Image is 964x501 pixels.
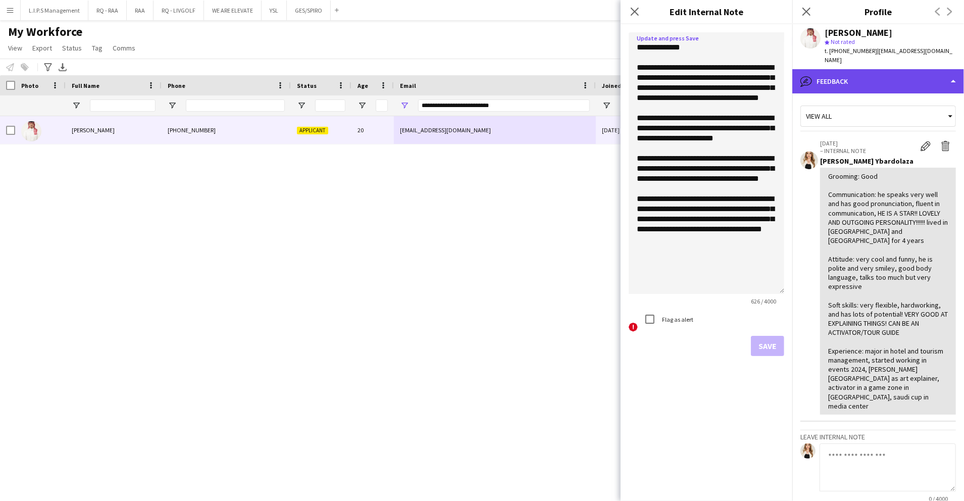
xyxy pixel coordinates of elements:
span: Export [32,43,52,53]
h3: Profile [792,5,964,18]
button: RAA [127,1,154,20]
label: Flag as alert [660,316,693,323]
div: [PERSON_NAME] [825,28,892,37]
button: RQ - LIVGOLF [154,1,204,20]
span: Photo [21,82,38,89]
button: Open Filter Menu [72,101,81,110]
span: Comms [113,43,135,53]
span: Age [358,82,368,89]
span: Applicant [297,127,328,134]
app-action-btn: Advanced filters [42,61,54,73]
a: Tag [88,41,107,55]
input: Email Filter Input [418,99,590,112]
span: Email [400,82,416,89]
input: Joined Filter Input [620,99,650,112]
button: GES/SPIRO [287,1,331,20]
h3: Edit Internal Note [621,5,792,18]
button: L.I.P.S Management [21,1,88,20]
button: RQ - RAA [88,1,127,20]
span: Tag [92,43,103,53]
a: Status [58,41,86,55]
span: [PERSON_NAME] [72,126,115,134]
div: [DATE] [596,116,656,144]
input: Status Filter Input [315,99,345,112]
span: Phone [168,82,185,89]
span: Joined [602,82,622,89]
h3: Leave internal note [800,432,956,441]
div: Grooming: Good Communication: he speaks very well and has good pronunciation, fluent in communica... [828,172,948,411]
button: WE ARE ELEVATE [204,1,262,20]
a: Comms [109,41,139,55]
app-action-btn: Export XLSX [57,61,69,73]
p: [DATE] [820,139,916,147]
div: [PERSON_NAME] Ybardolaza [820,157,956,166]
button: Open Filter Menu [400,101,409,110]
span: ! [629,323,638,332]
span: | [EMAIL_ADDRESS][DOMAIN_NAME] [825,47,952,64]
div: [PHONE_NUMBER] [162,116,291,144]
button: YSL [262,1,287,20]
input: Phone Filter Input [186,99,285,112]
div: Feedback [792,69,964,93]
span: Not rated [831,38,855,45]
button: Open Filter Menu [358,101,367,110]
span: 626 / 4000 [743,297,784,305]
span: View all [806,112,832,121]
span: Full Name [72,82,99,89]
span: Status [297,82,317,89]
a: Export [28,41,56,55]
div: 20 [351,116,394,144]
p: – INTERNAL NOTE [820,147,916,155]
div: [EMAIL_ADDRESS][DOMAIN_NAME] [394,116,596,144]
input: Full Name Filter Input [90,99,156,112]
button: Open Filter Menu [297,101,306,110]
img: Waleed Alajlan [21,121,41,141]
span: My Workforce [8,24,82,39]
span: Status [62,43,82,53]
button: Open Filter Menu [602,101,611,110]
button: Open Filter Menu [168,101,177,110]
input: Age Filter Input [376,99,388,112]
a: View [4,41,26,55]
span: View [8,43,22,53]
span: t. [PHONE_NUMBER] [825,47,877,55]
